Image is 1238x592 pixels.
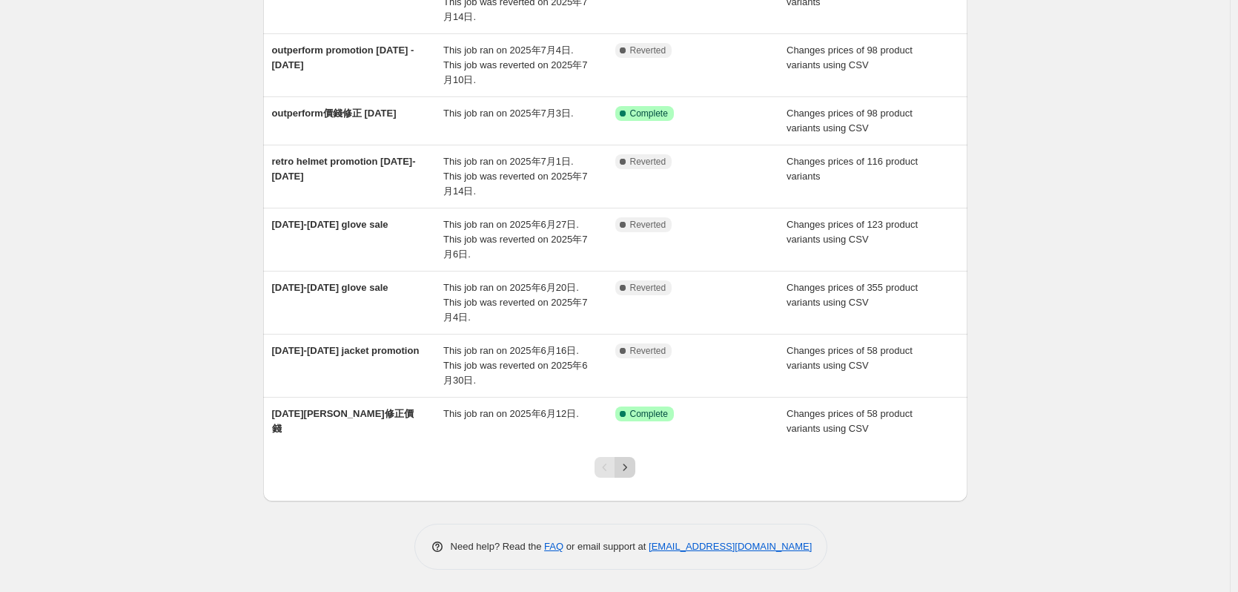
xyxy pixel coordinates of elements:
span: Reverted [630,345,666,357]
nav: Pagination [595,457,635,478]
span: This job ran on 2025年6月20日. This job was reverted on 2025年7月4日. [443,282,587,323]
span: Reverted [630,282,666,294]
span: outperform價錢修正 [DATE] [272,108,397,119]
span: This job ran on 2025年7月1日. This job was reverted on 2025年7月14日. [443,156,587,197]
span: Changes prices of 58 product variants using CSV [787,345,913,371]
span: [DATE]-[DATE] glove sale [272,282,388,293]
span: Complete [630,408,668,420]
span: This job ran on 2025年6月12日. [443,408,579,419]
span: outperform promotion [DATE] - [DATE] [272,45,414,70]
span: Changes prices of 123 product variants using CSV [787,219,918,245]
span: This job ran on 2025年7月4日. This job was reverted on 2025年7月10日. [443,45,587,85]
span: This job ran on 2025年6月27日. This job was reverted on 2025年7月6日. [443,219,587,260]
span: Changes prices of 98 product variants using CSV [787,45,913,70]
span: Reverted [630,156,666,168]
span: [DATE][PERSON_NAME]修正價錢 [272,408,414,434]
span: This job ran on 2025年6月16日. This job was reverted on 2025年6月30日. [443,345,587,386]
span: Changes prices of 98 product variants using CSV [787,108,913,134]
span: [DATE]-[DATE] glove sale [272,219,388,230]
span: Changes prices of 116 product variants [787,156,918,182]
span: Reverted [630,45,666,56]
span: Changes prices of 355 product variants using CSV [787,282,918,308]
button: Next [615,457,635,478]
span: Changes prices of 58 product variants using CSV [787,408,913,434]
a: FAQ [544,541,563,552]
span: Reverted [630,219,666,231]
span: [DATE]-[DATE] jacket promotion [272,345,420,356]
a: [EMAIL_ADDRESS][DOMAIN_NAME] [649,541,812,552]
span: or email support at [563,541,649,552]
span: retro helmet promotion [DATE]-[DATE] [272,156,416,182]
span: This job ran on 2025年7月3日. [443,108,574,119]
span: Complete [630,108,668,119]
span: Need help? Read the [451,541,545,552]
